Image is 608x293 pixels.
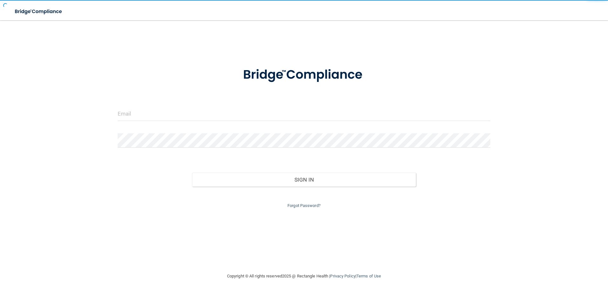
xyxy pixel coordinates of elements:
a: Terms of Use [356,274,381,278]
img: bridge_compliance_login_screen.278c3ca4.svg [10,5,68,18]
div: Copyright © All rights reserved 2025 @ Rectangle Health | | [188,266,420,286]
input: Email [118,107,491,121]
a: Privacy Policy [330,274,355,278]
img: bridge_compliance_login_screen.278c3ca4.svg [230,58,378,91]
button: Sign In [192,173,416,187]
a: Forgot Password? [287,203,321,208]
